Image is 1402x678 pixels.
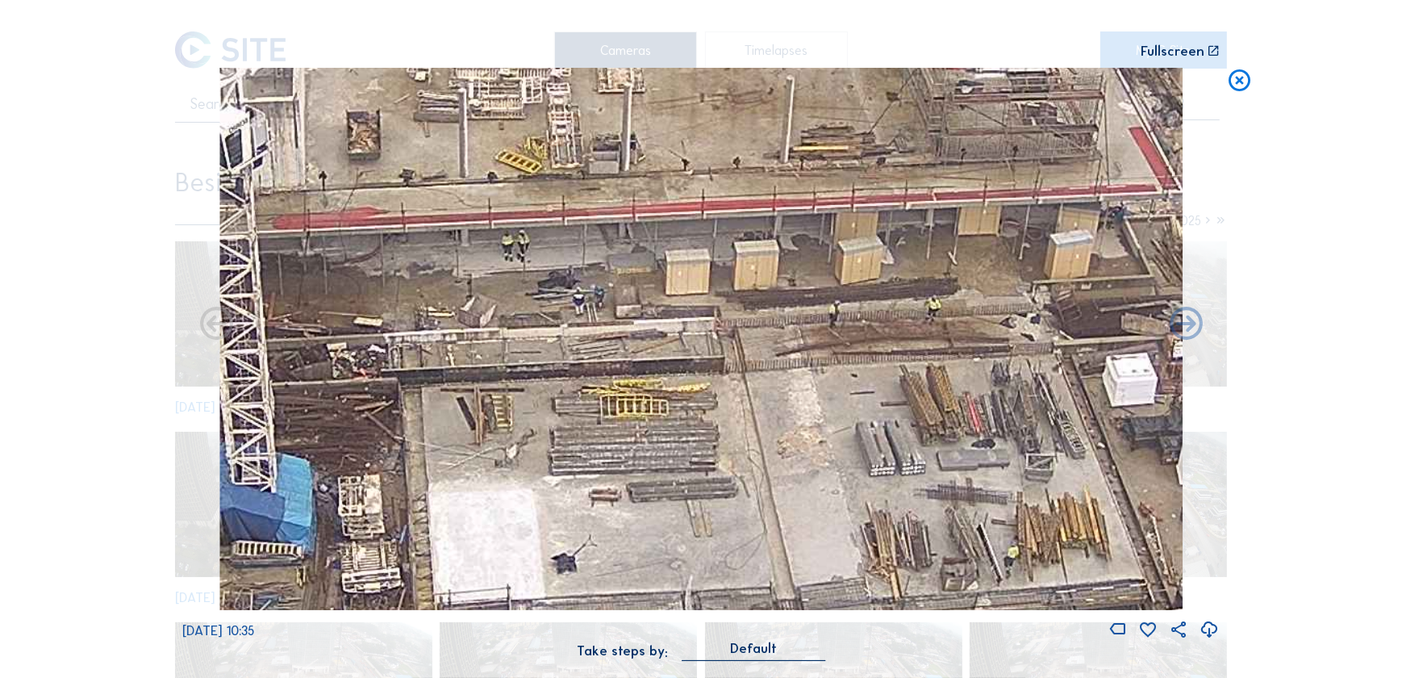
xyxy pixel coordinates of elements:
span: [DATE] 10:35 [182,622,254,638]
div: Take steps by: [577,644,668,657]
div: Default [730,641,777,655]
div: Fullscreen [1141,44,1204,57]
i: Forward [197,305,236,345]
div: Default [682,641,825,660]
img: Image [219,68,1183,610]
i: Back [1166,305,1206,345]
